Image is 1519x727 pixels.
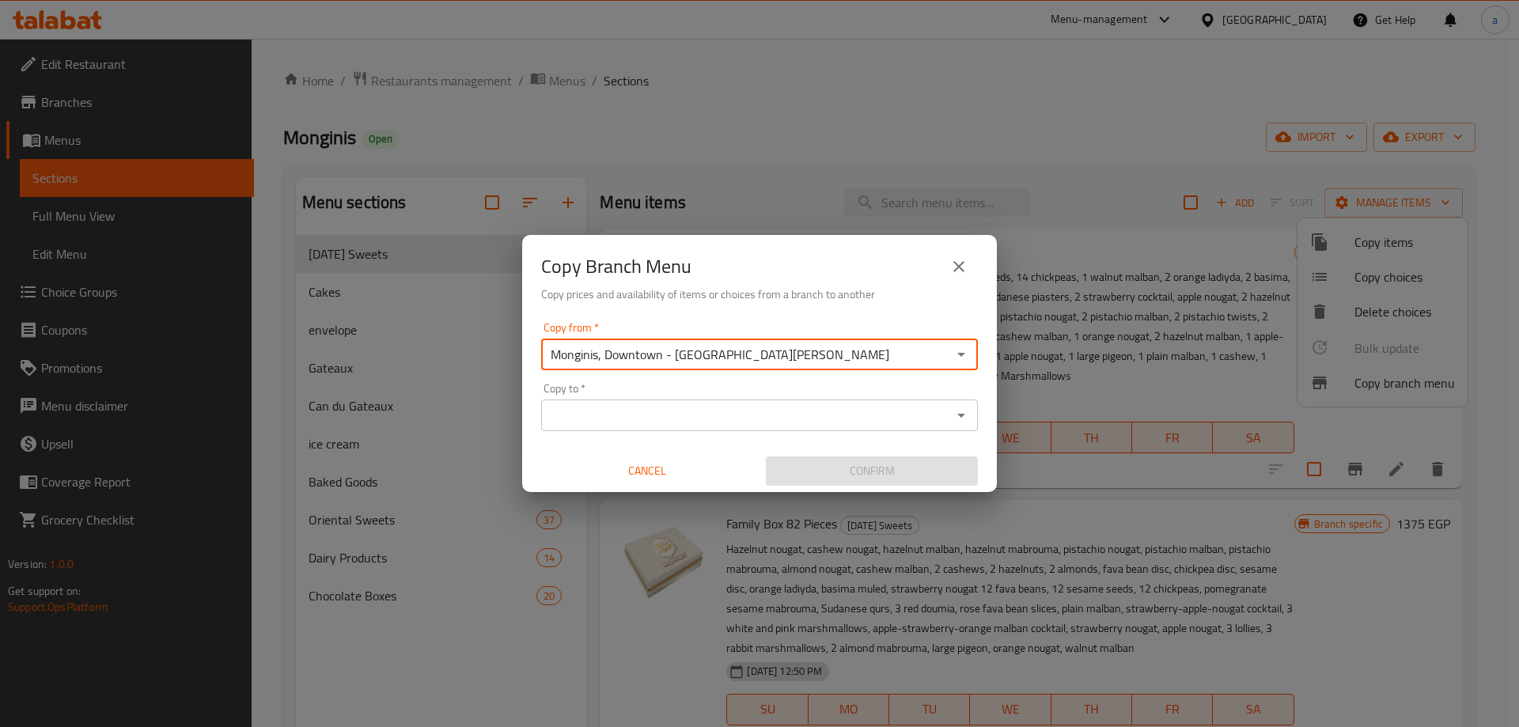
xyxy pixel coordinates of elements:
[541,286,978,303] h6: Copy prices and availability of items or choices from a branch to another
[940,248,978,286] button: close
[950,404,972,426] button: Open
[547,461,747,481] span: Cancel
[541,456,753,486] button: Cancel
[950,343,972,365] button: Open
[541,254,691,279] h2: Copy Branch Menu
